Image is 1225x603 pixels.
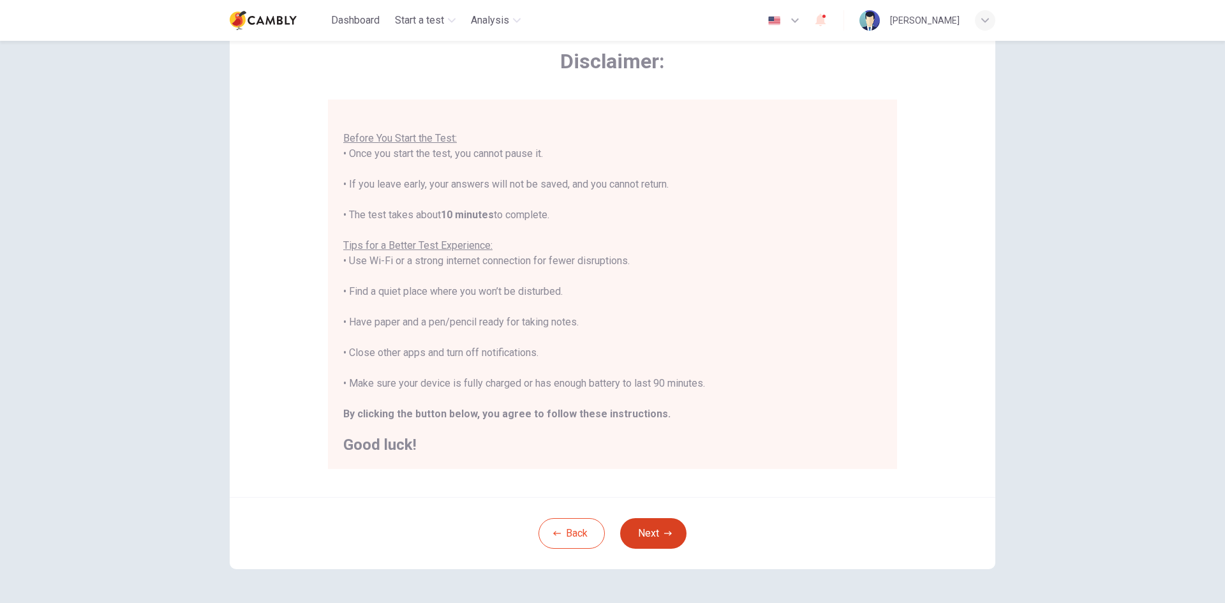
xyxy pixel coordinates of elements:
a: Cambly logo [230,8,326,33]
img: Cambly logo [230,8,297,33]
h2: Good luck! [343,437,882,452]
button: Dashboard [326,9,385,32]
div: You are about to start a . • Once you start the test, you cannot pause it. • If you leave early, ... [343,100,882,452]
span: Start a test [395,13,444,28]
button: Start a test [390,9,461,32]
b: 10 minutes [441,209,494,221]
button: Analysis [466,9,526,32]
span: Analysis [471,13,509,28]
button: Next [620,518,687,549]
b: By clicking the button below, you agree to follow these instructions. [343,408,671,420]
div: [PERSON_NAME] [890,13,960,28]
img: Profile picture [859,10,880,31]
u: Tips for a Better Test Experience: [343,239,493,251]
span: Dashboard [331,13,380,28]
img: en [766,16,782,26]
button: Back [538,518,605,549]
u: Before You Start the Test: [343,132,457,144]
span: Disclaimer: [328,48,897,74]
